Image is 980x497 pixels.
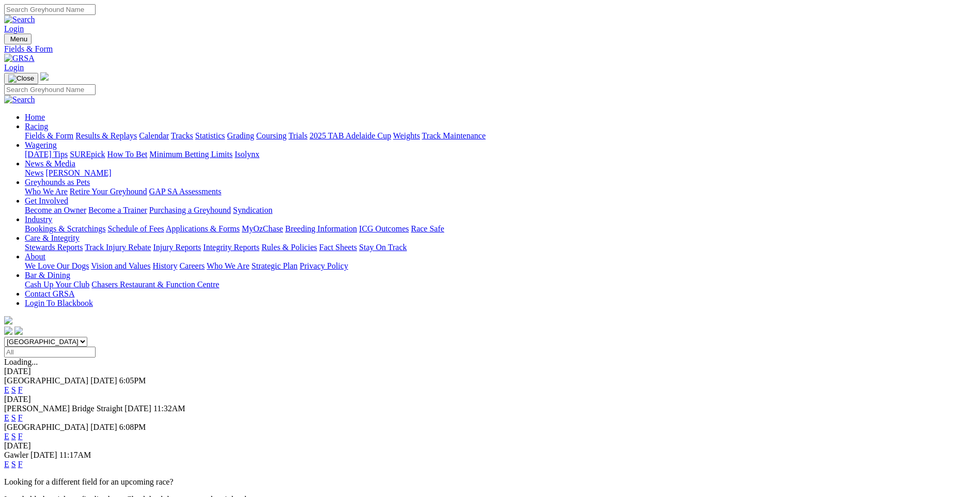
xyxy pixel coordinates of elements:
input: Select date [4,347,96,358]
span: Gawler [4,451,28,459]
a: Industry [25,215,52,224]
a: Applications & Forms [166,224,240,233]
a: Tracks [171,131,193,140]
div: About [25,261,976,271]
a: 2025 TAB Adelaide Cup [309,131,391,140]
a: Wagering [25,141,57,149]
a: Calendar [139,131,169,140]
a: Fields & Form [4,44,976,54]
p: Looking for a different field for an upcoming race? [4,477,976,487]
a: Privacy Policy [300,261,348,270]
a: Trials [288,131,307,140]
a: Get Involved [25,196,68,205]
span: [PERSON_NAME] Bridge Straight [4,404,122,413]
a: Bookings & Scratchings [25,224,105,233]
span: 11:32AM [153,404,185,413]
div: Bar & Dining [25,280,976,289]
span: 11:17AM [59,451,91,459]
a: Home [25,113,45,121]
a: Strategic Plan [252,261,298,270]
img: logo-grsa-white.png [4,316,12,324]
img: logo-grsa-white.png [40,72,49,81]
a: We Love Our Dogs [25,261,89,270]
a: Schedule of Fees [107,224,164,233]
a: Syndication [233,206,272,214]
a: Minimum Betting Limits [149,150,232,159]
a: F [18,413,23,422]
span: [DATE] [90,376,117,385]
a: GAP SA Assessments [149,187,222,196]
a: Cash Up Your Club [25,280,89,289]
a: S [11,413,16,422]
a: F [18,385,23,394]
a: Stay On Track [359,243,407,252]
div: Racing [25,131,976,141]
div: Wagering [25,150,976,159]
a: Careers [179,261,205,270]
a: S [11,432,16,441]
span: 6:05PM [119,376,146,385]
a: Greyhounds as Pets [25,178,90,187]
a: Race Safe [411,224,444,233]
a: Rules & Policies [261,243,317,252]
a: Fact Sheets [319,243,357,252]
a: Coursing [256,131,287,140]
a: Isolynx [235,150,259,159]
div: [DATE] [4,395,976,404]
a: E [4,432,9,441]
a: Weights [393,131,420,140]
div: Get Involved [25,206,976,215]
a: MyOzChase [242,224,283,233]
a: Fields & Form [25,131,73,140]
button: Toggle navigation [4,34,32,44]
a: [DATE] Tips [25,150,68,159]
a: Contact GRSA [25,289,74,298]
a: SUREpick [70,150,105,159]
div: [DATE] [4,441,976,451]
input: Search [4,4,96,15]
a: Who We Are [207,261,250,270]
a: Integrity Reports [203,243,259,252]
div: Industry [25,224,976,234]
a: Racing [25,122,48,131]
a: Grading [227,131,254,140]
a: F [18,432,23,441]
a: S [11,385,16,394]
a: Care & Integrity [25,234,80,242]
a: Login To Blackbook [25,299,93,307]
a: About [25,252,45,261]
a: Chasers Restaurant & Function Centre [91,280,219,289]
a: Track Injury Rebate [85,243,151,252]
img: facebook.svg [4,327,12,335]
a: E [4,413,9,422]
a: History [152,261,177,270]
a: [PERSON_NAME] [45,168,111,177]
a: Bar & Dining [25,271,70,279]
div: Greyhounds as Pets [25,187,976,196]
a: Become a Trainer [88,206,147,214]
img: GRSA [4,54,35,63]
a: News & Media [25,159,75,168]
a: Statistics [195,131,225,140]
a: Become an Owner [25,206,86,214]
img: twitter.svg [14,327,23,335]
span: [DATE] [30,451,57,459]
span: Loading... [4,358,38,366]
a: Results & Replays [75,131,137,140]
a: F [18,460,23,469]
a: How To Bet [107,150,148,159]
img: Search [4,15,35,24]
a: Stewards Reports [25,243,83,252]
a: Injury Reports [153,243,201,252]
a: Login [4,63,24,72]
a: E [4,385,9,394]
a: Vision and Values [91,261,150,270]
a: Track Maintenance [422,131,486,140]
a: Retire Your Greyhound [70,187,147,196]
a: News [25,168,43,177]
span: 6:08PM [119,423,146,431]
a: ICG Outcomes [359,224,409,233]
span: [GEOGRAPHIC_DATA] [4,376,88,385]
div: News & Media [25,168,976,178]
